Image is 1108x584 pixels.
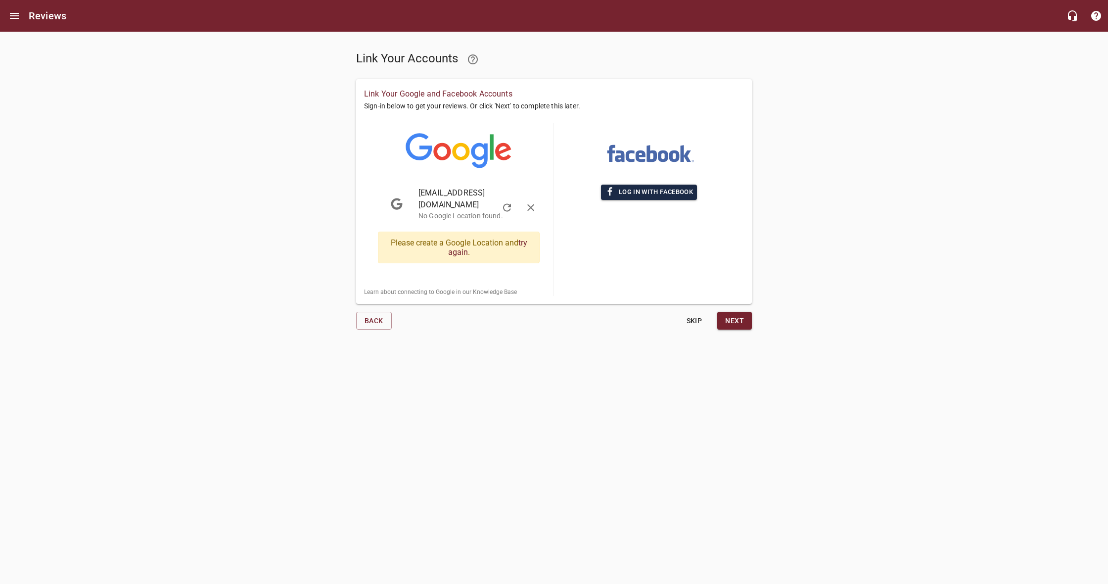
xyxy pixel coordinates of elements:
div: Please create a Google Location and . [378,232,540,263]
h6: Link Your Google and Facebook Accounts [364,87,744,101]
a: try again [448,238,527,257]
button: Back [356,312,392,330]
span: Skip [682,315,706,327]
span: [EMAIL_ADDRESS][DOMAIN_NAME] [418,187,521,211]
button: Refresh [495,196,519,220]
h5: Link Your Accounts [356,48,550,71]
button: Sign Out [519,196,543,220]
button: Live Chat [1061,4,1084,28]
span: Back [365,315,383,327]
span: Log in with Facebook [605,187,693,198]
a: Learn about connecting to Google in our Knowledge Base [364,289,517,295]
p: Sign-in below to get your reviews. Or click 'Next' to complete this later. [364,101,744,123]
h6: Reviews [29,8,66,24]
button: Next [717,312,752,330]
button: Open drawer [2,4,26,28]
button: Support Portal [1084,4,1108,28]
p: No Google Location found. [418,211,521,221]
span: Next [725,315,744,327]
button: Log in with Facebook [601,185,697,200]
button: Skip [678,312,710,330]
a: Learn more about connecting Google and Facebook to Reviews [461,48,485,71]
